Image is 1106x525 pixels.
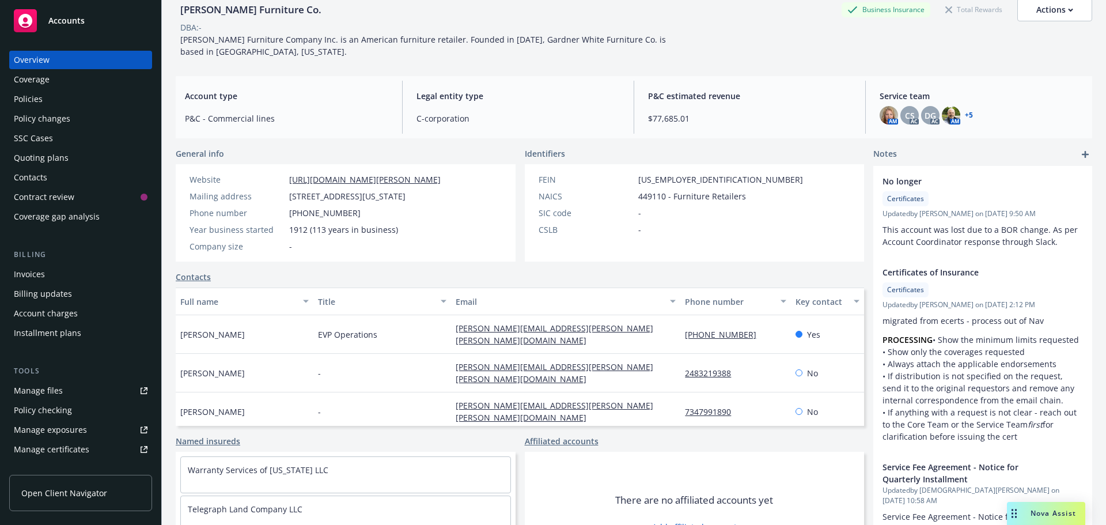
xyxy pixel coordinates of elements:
div: Business Insurance [842,2,930,17]
div: Billing updates [14,285,72,303]
div: Invoices [14,265,45,284]
div: Manage certificates [14,440,89,459]
span: Nova Assist [1031,508,1076,518]
a: [URL][DOMAIN_NAME][PERSON_NAME] [289,174,441,185]
a: Affiliated accounts [525,435,599,447]
span: $77,685.01 [648,112,851,124]
a: 7347991890 [685,406,740,417]
div: Installment plans [14,324,81,342]
div: DBA: - [180,21,202,33]
a: Policy changes [9,109,152,128]
div: Full name [180,296,296,308]
div: Manage files [14,382,63,400]
span: [PERSON_NAME] Furniture Company Inc. is an American furniture retailer. Founded in [DATE], Gardne... [180,34,668,57]
span: No longer [882,175,1053,187]
span: No [807,406,818,418]
div: Mailing address [190,190,285,202]
span: 449110 - Furniture Retailers [638,190,746,202]
span: Certificates of Insurance [882,266,1053,278]
span: Service team [880,90,1083,102]
a: Overview [9,51,152,69]
div: Overview [14,51,50,69]
div: Year business started [190,224,285,236]
span: [PERSON_NAME] [180,406,245,418]
span: DG [925,109,936,122]
span: [US_EMPLOYER_IDENTIFICATION_NUMBER] [638,173,803,186]
em: first [1028,419,1043,430]
span: 1912 (113 years in business) [289,224,398,236]
button: Email [451,288,680,315]
div: Company size [190,240,285,252]
div: Email [456,296,663,308]
span: Updated by [PERSON_NAME] on [DATE] 9:50 AM [882,209,1083,219]
a: Manage exposures [9,421,152,439]
a: Account charges [9,304,152,323]
div: Website [190,173,285,186]
span: [PERSON_NAME] [180,328,245,341]
a: Manage claims [9,460,152,478]
a: Telegraph Land Company LLC [188,504,302,515]
div: NAICS [539,190,634,202]
div: Certificates of InsuranceCertificatesUpdatedby [PERSON_NAME] on [DATE] 2:12 PMmigrated from ecert... [873,257,1092,452]
div: Account charges [14,304,78,323]
div: SIC code [539,207,634,219]
div: Policies [14,90,43,108]
div: Manage claims [14,460,72,478]
a: Coverage gap analysis [9,207,152,226]
a: Installment plans [9,324,152,342]
span: - [318,406,321,418]
a: Manage certificates [9,440,152,459]
div: Coverage [14,70,50,89]
div: Total Rewards [940,2,1008,17]
span: - [289,240,292,252]
span: [PERSON_NAME] [180,367,245,379]
a: [PERSON_NAME][EMAIL_ADDRESS][PERSON_NAME][PERSON_NAME][DOMAIN_NAME] [456,323,653,346]
span: There are no affiliated accounts yet [615,493,773,507]
a: Manage files [9,382,152,400]
span: Certificates [887,285,924,295]
span: P&C estimated revenue [648,90,851,102]
p: migrated from ecerts - process out of Nav [882,315,1083,327]
a: 2483219388 [685,368,740,379]
div: Phone number [685,296,773,308]
div: Contract review [14,188,74,206]
a: [PERSON_NAME][EMAIL_ADDRESS][PERSON_NAME][PERSON_NAME][DOMAIN_NAME] [456,400,653,423]
span: P&C - Commercial lines [185,112,388,124]
button: Title [313,288,451,315]
div: FEIN [539,173,634,186]
a: Policy checking [9,401,152,420]
div: Phone number [190,207,285,219]
div: Coverage gap analysis [14,207,100,226]
div: Manage exposures [14,421,87,439]
span: C-corporation [416,112,620,124]
span: General info [176,148,224,160]
div: [PERSON_NAME] Furniture Co. [176,2,326,17]
span: - [638,207,641,219]
span: Updated by [PERSON_NAME] on [DATE] 2:12 PM [882,300,1083,310]
div: Policy changes [14,109,70,128]
a: Accounts [9,5,152,37]
div: Billing [9,249,152,260]
div: Quoting plans [14,149,69,167]
img: photo [942,106,960,124]
span: Identifiers [525,148,565,160]
span: EVP Operations [318,328,377,341]
a: Contacts [9,168,152,187]
span: CS [905,109,915,122]
span: Notes [873,148,897,161]
button: Phone number [680,288,790,315]
a: [PHONE_NUMBER] [685,329,766,340]
span: - [318,367,321,379]
div: CSLB [539,224,634,236]
span: Open Client Navigator [21,487,107,499]
span: Yes [807,328,820,341]
span: Service Fee Agreement - Notice for Quarterly Installment [882,461,1053,485]
span: Accounts [48,16,85,25]
img: photo [880,106,898,124]
div: SSC Cases [14,129,53,148]
div: Drag to move [1007,502,1021,525]
span: No [807,367,818,379]
a: SSC Cases [9,129,152,148]
button: Nova Assist [1007,502,1085,525]
a: Named insureds [176,435,240,447]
